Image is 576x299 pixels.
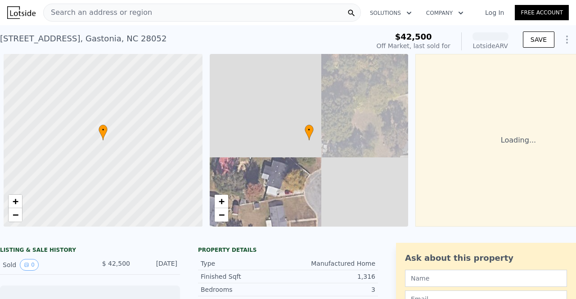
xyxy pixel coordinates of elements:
div: Off Market, last sold for [377,41,450,50]
span: − [13,209,18,220]
button: View historical data [20,259,39,271]
div: 3 [288,285,375,294]
span: − [218,209,224,220]
span: Search an address or region [44,7,152,18]
div: Property details [198,246,378,254]
div: Bedrooms [201,285,288,294]
a: Zoom in [215,195,228,208]
div: [DATE] [137,259,177,271]
div: • [99,125,108,140]
button: SAVE [523,31,554,48]
div: Manufactured Home [288,259,375,268]
div: Finished Sqft [201,272,288,281]
input: Name [405,270,567,287]
a: Zoom out [215,208,228,222]
div: 1,316 [288,272,375,281]
span: $ 42,500 [102,260,130,267]
div: • [305,125,314,140]
span: + [13,196,18,207]
img: Lotside [7,6,36,19]
a: Zoom out [9,208,22,222]
a: Log In [474,8,515,17]
span: + [218,196,224,207]
span: $42,500 [395,32,432,41]
span: • [99,126,108,134]
div: Sold [3,259,83,271]
button: Company [419,5,471,21]
span: • [305,126,314,134]
div: Type [201,259,288,268]
div: Ask about this property [405,252,567,264]
a: Free Account [515,5,569,20]
div: Lotside ARV [472,41,508,50]
a: Zoom in [9,195,22,208]
button: Solutions [363,5,419,21]
button: Show Options [558,31,576,49]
